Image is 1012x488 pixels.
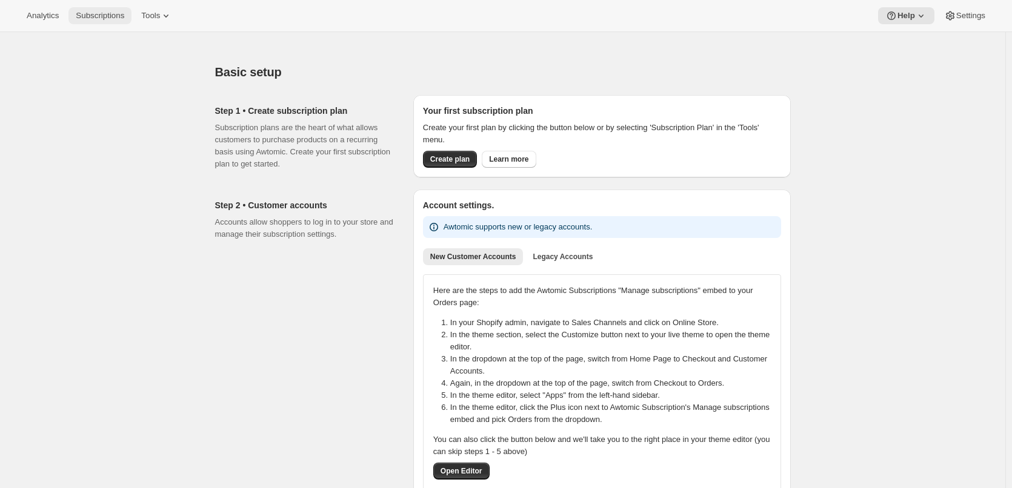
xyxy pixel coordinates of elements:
span: Open Editor [441,466,482,476]
li: Again, in the dropdown at the top of the page, switch from Checkout to Orders. [450,377,778,389]
button: Help [878,7,934,24]
span: Basic setup [215,65,282,79]
p: Subscription plans are the heart of what allows customers to purchase products on a recurring bas... [215,122,394,170]
button: Tools [134,7,179,24]
li: In the theme editor, select "Apps" from the left-hand sidebar. [450,389,778,401]
span: Create plan [430,154,470,164]
li: In your Shopify admin, navigate to Sales Channels and click on Online Store. [450,317,778,329]
button: Analytics [19,7,66,24]
li: In the dropdown at the top of the page, switch from Home Page to Checkout and Customer Accounts. [450,353,778,377]
p: Awtomic supports new or legacy accounts. [444,221,592,233]
span: Legacy Accounts [533,252,593,262]
span: Subscriptions [76,11,124,21]
button: Open Editor [433,463,490,480]
span: New Customer Accounts [430,252,516,262]
p: You can also click the button below and we'll take you to the right place in your theme editor (y... [433,434,771,458]
span: Tools [141,11,160,21]
li: In the theme editor, click the Plus icon next to Awtomic Subscription's Manage subscriptions embe... [450,401,778,426]
h2: Account settings. [423,199,781,211]
span: Help [897,11,915,21]
h2: Your first subscription plan [423,105,781,117]
p: Accounts allow shoppers to log in to your store and manage their subscription settings. [215,216,394,240]
h2: Step 1 • Create subscription plan [215,105,394,117]
span: Analytics [27,11,59,21]
button: New Customer Accounts [423,248,524,265]
h2: Step 2 • Customer accounts [215,199,394,211]
button: Create plan [423,151,477,168]
button: Legacy Accounts [525,248,600,265]
li: In the theme section, select the Customize button next to your live theme to open the theme editor. [450,329,778,353]
span: Learn more [489,154,528,164]
p: Create your first plan by clicking the button below or by selecting 'Subscription Plan' in the 'T... [423,122,781,146]
a: Learn more [482,151,536,168]
p: Here are the steps to add the Awtomic Subscriptions "Manage subscriptions" embed to your Orders p... [433,285,771,309]
button: Subscriptions [68,7,131,24]
button: Settings [937,7,993,24]
span: Settings [956,11,985,21]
